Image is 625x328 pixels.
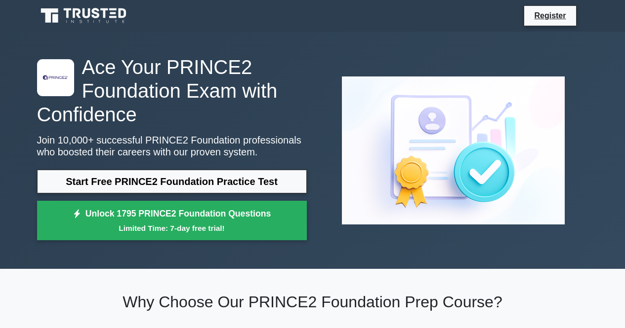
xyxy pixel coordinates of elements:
[37,55,307,126] h1: Ace Your PRINCE2 Foundation Exam with Confidence
[334,69,573,232] img: PRINCE2 Foundation Preview
[37,170,307,193] a: Start Free PRINCE2 Foundation Practice Test
[528,9,572,22] a: Register
[37,201,307,240] a: Unlock 1795 PRINCE2 Foundation QuestionsLimited Time: 7-day free trial!
[37,134,307,158] p: Join 10,000+ successful PRINCE2 Foundation professionals who boosted their careers with our prove...
[37,292,588,311] h2: Why Choose Our PRINCE2 Foundation Prep Course?
[49,222,294,234] small: Limited Time: 7-day free trial!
